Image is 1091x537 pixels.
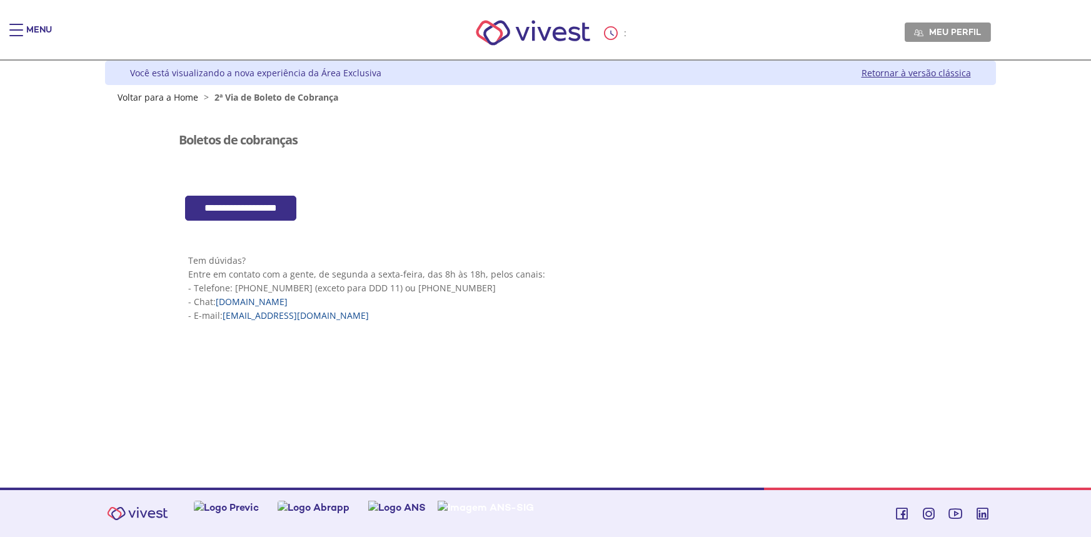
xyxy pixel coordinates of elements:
img: Vivest [462,6,604,59]
img: Meu perfil [914,28,923,38]
section: <span lang="pt-BR" dir="ltr">Visualizador do Conteúdo da Web</span> [179,114,922,183]
div: Vivest [96,61,996,488]
img: Logo ANS [368,501,426,514]
div: : [604,26,629,40]
a: [EMAIL_ADDRESS][DOMAIN_NAME] [223,309,369,321]
p: Tem dúvidas? Entre em contato com a gente, de segunda a sexta-feira, das 8h às 18h, pelos canais:... [188,254,912,323]
a: Voltar para a Home [118,91,198,103]
img: Vivest [100,499,175,528]
div: Você está visualizando a nova experiência da Área Exclusiva [130,67,381,79]
span: 2ª Via de Boleto de Cobrança [214,91,338,103]
section: <span lang="pt-BR" dir="ltr">Visualizador do Conteúdo da Web</span> 1 [179,233,922,341]
a: Meu perfil [905,23,991,41]
img: Logo Previc [194,501,259,514]
img: Imagem ANS-SIG [438,501,534,514]
h3: Boletos de cobranças [179,133,298,147]
span: > [201,91,212,103]
span: Meu perfil [929,26,981,38]
div: Menu [26,24,52,49]
a: Retornar à versão clássica [862,67,971,79]
a: [DOMAIN_NAME] [216,296,288,308]
section: <span lang="pt-BR" dir="ltr">Cob360 - Area Restrita - Emprestimos</span> [179,196,922,221]
img: Logo Abrapp [278,501,349,514]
